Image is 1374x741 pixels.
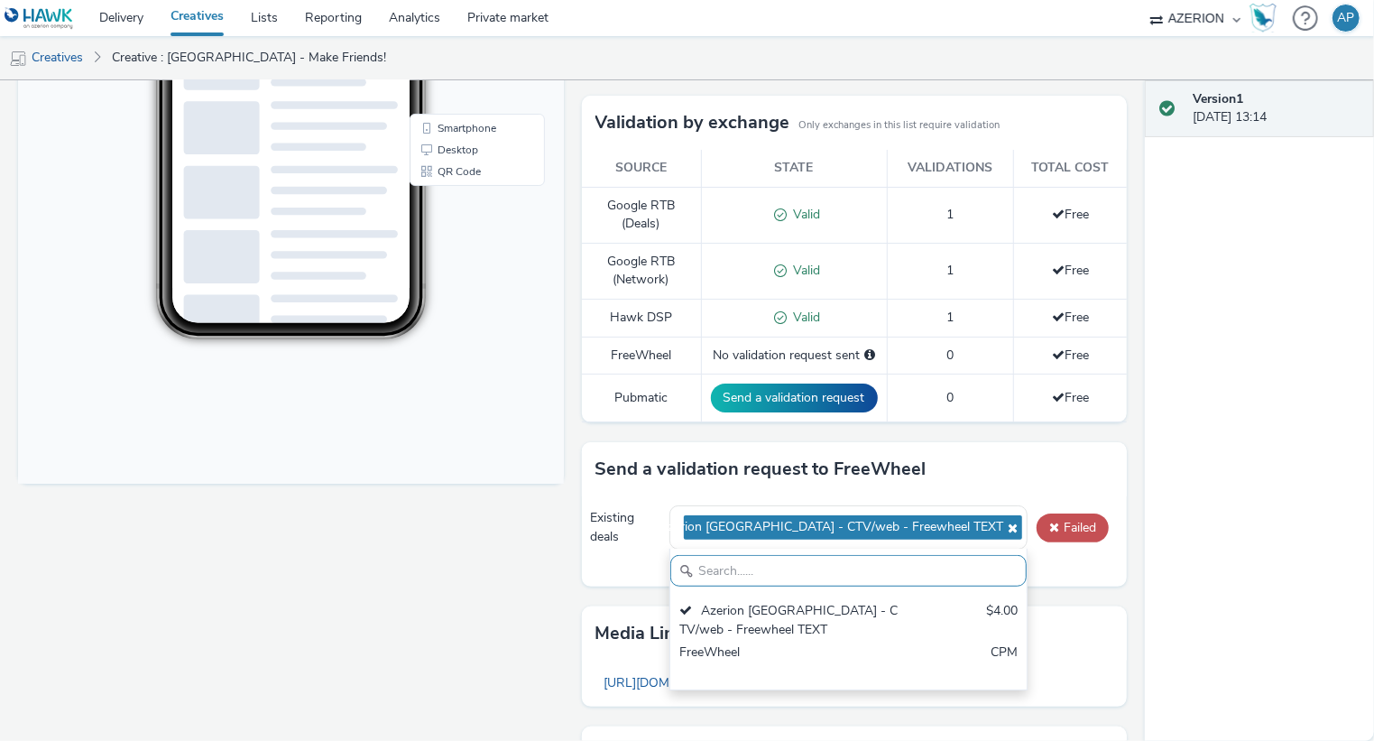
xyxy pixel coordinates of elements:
span: 14:39 [173,69,193,79]
span: Valid [787,262,820,279]
span: Free [1052,309,1089,326]
span: QR Code [420,422,463,433]
span: Free [1052,262,1089,279]
th: Validations [887,150,1014,187]
td: Google RTB (Network) [582,243,701,299]
span: 1 [946,206,954,223]
span: 1 [946,262,954,279]
th: Source [582,150,701,187]
span: Free [1052,347,1089,364]
strong: Version 1 [1193,90,1243,107]
a: Hawk Academy [1250,4,1284,32]
span: Free [1052,389,1089,406]
span: Azerion [GEOGRAPHIC_DATA] - CTV/web - Freewheel TEXT [659,520,1003,535]
li: Desktop [395,395,523,417]
a: [URL][DOMAIN_NAME][DOMAIN_NAME] [595,665,848,700]
span: 0 [946,347,954,364]
small: Only exchanges in this list require validation [799,118,1001,133]
div: Azerion [GEOGRAPHIC_DATA] - CTV/web - Freewheel TEXT [679,602,902,639]
span: Smartphone [420,379,478,390]
td: FreeWheel [582,337,701,374]
th: Total cost [1014,150,1128,187]
div: FreeWheel [679,644,902,681]
div: AP [1338,5,1355,32]
h3: Validation by exchange [595,109,790,136]
span: Free [1052,206,1089,223]
img: Hawk Academy [1250,4,1277,32]
td: Hawk DSP [582,299,701,337]
span: Desktop [420,401,460,412]
li: QR Code [395,417,523,439]
div: Please select a deal below and click on Send to send a validation request to FreeWheel. [864,347,875,365]
h3: Media link [595,620,686,647]
a: Creative : [GEOGRAPHIC_DATA] - Make Friends! [103,36,395,79]
div: CPM [991,644,1018,681]
td: Google RTB (Deals) [582,187,701,243]
span: 1 [946,309,954,326]
th: State [701,150,887,187]
img: mobile [9,50,27,68]
button: Send a validation request [711,384,878,412]
td: Pubmatic [582,374,701,421]
h3: Send a validation request to FreeWheel [595,456,927,483]
span: Valid [787,206,820,223]
span: Valid [787,309,820,326]
div: Existing deals [591,509,660,546]
div: [DATE] 13:14 [1193,90,1360,127]
li: Smartphone [395,374,523,395]
span: 0 [946,389,954,406]
div: No validation request sent [711,347,878,365]
input: Search...... [670,555,1027,587]
div: $4.00 [986,602,1018,639]
button: Failed [1037,514,1109,542]
img: undefined Logo [5,7,74,30]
